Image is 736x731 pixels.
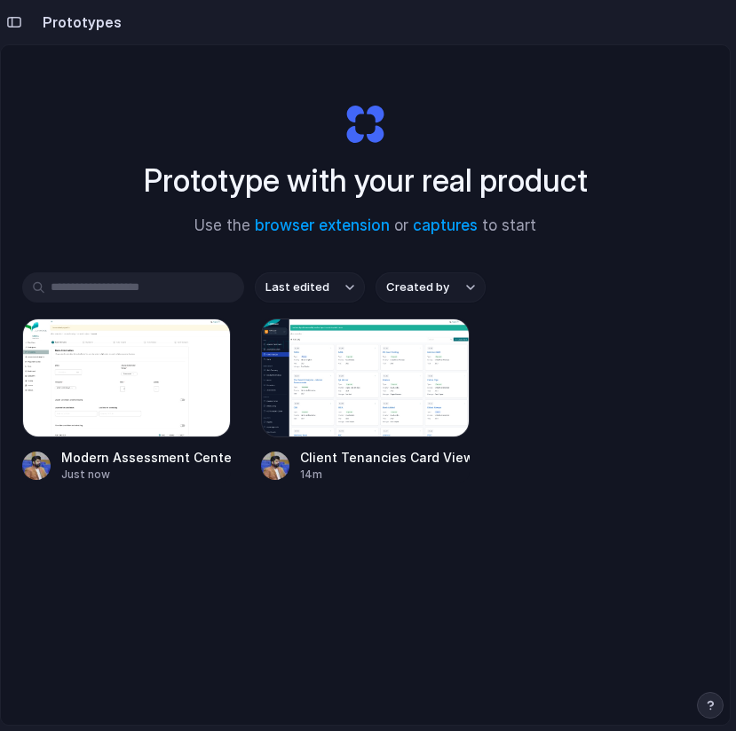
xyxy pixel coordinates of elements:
[261,318,470,483] a: Client Tenancies Card ViewClient Tenancies Card View14m
[255,216,390,234] a: browser extension
[255,272,365,303] button: Last edited
[413,216,478,234] a: captures
[300,448,470,467] div: Client Tenancies Card View
[386,279,449,296] span: Created by
[61,448,231,467] div: Modern Assessment Center Form Design
[36,12,122,33] h2: Prototypes
[376,272,486,303] button: Created by
[61,467,231,483] div: Just now
[194,215,536,238] span: Use the or to start
[300,467,470,483] div: 14m
[265,279,329,296] span: Last edited
[144,157,588,204] h1: Prototype with your real product
[22,318,231,483] a: Modern Assessment Center Form DesignModern Assessment Center Form DesignJust now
